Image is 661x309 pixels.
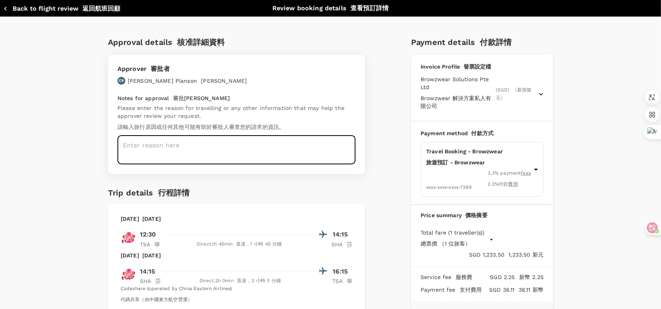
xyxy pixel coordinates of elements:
[121,266,136,282] img: CI
[488,169,531,192] span: 3.3 % payment
[333,267,352,276] p: 16:15
[519,274,544,280] font: 新幣 2.25
[421,129,544,137] p: Payment method
[421,142,544,197] div: Travel Booking - Browzwear旅遊預訂 - BrowzwearXXXX-XXXX-XXXX-72893.3% paymentfees3.3%付款費用
[421,95,491,109] font: Browzwear 解決方案私人有限公司
[421,240,471,247] font: 總票價 （1 位旅客）
[456,274,472,280] font: 服務費
[117,94,356,102] p: Notes for approval
[519,287,544,293] font: 36.11 新幣
[426,159,485,166] font: 旅遊預訂 - Browzwear
[347,278,352,284] font: 舉
[473,273,544,281] p: SGD 2.25
[509,251,544,258] font: 1,233.50 新元
[421,211,544,219] p: Price summary
[496,87,532,101] font: （新加坡元）
[236,241,282,247] font: 直達，1 小時 45 分鐘
[272,4,389,13] p: Review booking details
[82,5,120,12] font: 返回航班回顧
[421,75,494,113] span: Browzwear Solutions Pte Ltd
[201,78,247,84] font: [PERSON_NAME]
[411,36,553,48] h6: Payment details
[121,251,161,259] p: [DATE]
[426,184,471,190] span: XXXX-XXXX-XXXX-7289
[165,240,314,248] div: Direct , 1h 45min
[333,230,352,239] p: 14:15
[488,181,518,187] font: 3.3%付款
[173,95,230,101] font: 審批[PERSON_NAME]
[177,37,225,47] font: 核准詳細資料
[421,63,544,71] p: Invoice Profile
[121,215,161,223] p: [DATE]
[3,5,120,13] button: Back to flight review 返回航班回顧
[332,277,352,285] p: TSA
[347,241,352,248] font: 莎
[482,286,544,294] p: SGD 36.11
[108,36,365,48] h6: Approval details
[421,229,494,251] button: Total fare (1 traveller(s))總票價 （1 位旅客）
[237,278,281,283] font: 直達，2 小時 0 分鐘
[142,252,161,259] font: [DATE]
[140,230,156,239] p: 12:30
[471,130,494,136] font: 付款方式
[121,230,136,246] img: CI
[155,241,160,248] font: 舉
[155,278,161,284] font: 莎
[117,104,356,134] p: Please enter the reason for travelling or any other information that may help the approver review...
[108,186,190,199] h6: Trip details
[117,124,285,130] font: 請輸入旅行原因或任何其他可能有助於審批人審查您的請求的資訊。
[350,4,389,12] font: 查看預訂詳情
[119,78,124,84] p: CP
[464,63,492,70] font: 發票設定檔
[421,286,482,294] p: Payment fee
[140,267,155,276] p: 14:15
[496,86,534,102] span: (SGD)
[158,188,190,197] font: 行程詳情
[140,240,160,248] p: TSA
[426,147,531,169] p: Travel Booking - Browzwear
[121,297,192,302] font: 代碼共享（由中國東方航空營運）
[166,277,315,285] div: Direct , 2h 0min
[421,229,484,251] p: Total fare (1 traveller(s))
[421,273,472,281] p: Service fee
[465,212,488,218] font: 價格摘要
[128,77,247,85] p: [PERSON_NAME] Planson
[421,75,544,113] button: Browzwear Solutions Pte LtdBrowzwear 解決方案私人有限公司(SGD) （新加坡元）
[121,285,352,307] div: Codeshare (operated by China Eastern Airlines)
[151,65,169,73] font: 審批者
[117,64,247,74] p: Approver
[480,37,512,47] font: 付款詳情
[460,287,482,293] font: 支付費用
[140,277,161,285] p: SHA
[142,216,161,222] font: [DATE]
[331,240,352,248] p: SHA
[421,251,544,259] p: SGD 1,233.50
[508,181,518,187] u: 費用
[521,170,531,176] u: fees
